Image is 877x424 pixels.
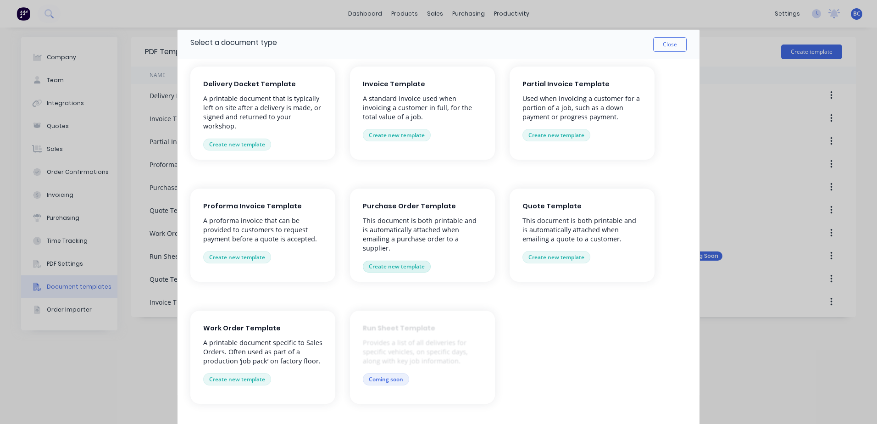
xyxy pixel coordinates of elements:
button: Create new template [522,129,590,141]
p: This document is both printable and is automatically attached when emailing a purchase order to a... [363,216,482,253]
p: This document is both printable and is automatically attached when emailing a quote to a customer. [522,216,642,244]
span: Invoice Template [363,79,482,89]
span: Proforma Invoice Template [203,201,322,212]
button: Create new template [203,139,271,151]
button: Create new template [203,373,271,385]
span: Purchase Order Template [363,201,482,212]
p: A printable document specific to Sales Orders. Often used as part of a production ‘job pack’ on f... [203,338,322,366]
span: Delivery Docket Template [203,79,322,89]
button: Create new template [363,129,431,141]
button: Create new template [203,251,271,263]
p: A printable document that is typically left on site after a delivery is made, or signed and retur... [203,94,322,131]
button: Coming soon [363,373,409,385]
button: Create new template [522,251,590,263]
h1: Select a document type [190,38,277,47]
span: Quote Template [522,201,642,212]
span: Partial Invoice Template [522,79,642,89]
button: Close [653,37,687,52]
p: Used when invoicing a customer for a portion of a job, such as a down payment or progress payment. [522,94,642,122]
button: Create new template [363,261,431,273]
p: A standard invoice used when invoicing a customer in full, for the total value of a job. [363,94,482,122]
p: A proforma invoice that can be provided to customers to request payment before a quote is accepted. [203,216,322,244]
span: Work Order Template [203,324,322,334]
